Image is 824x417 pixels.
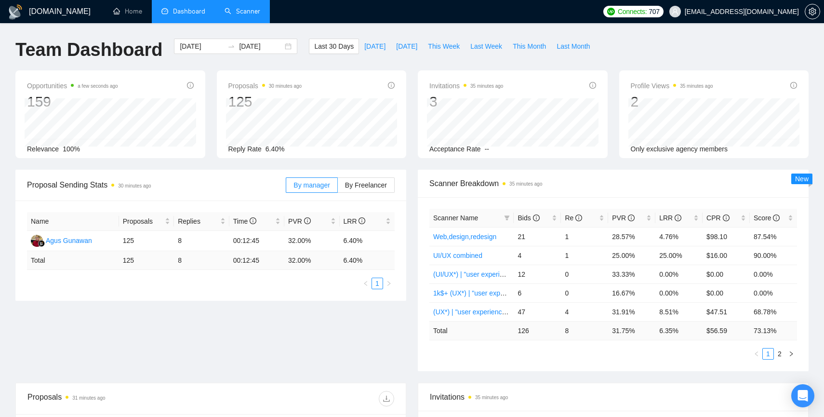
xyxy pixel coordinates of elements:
td: 0.00% [655,283,703,302]
span: Scanner Breakdown [429,177,797,189]
time: 30 minutes ago [118,183,151,188]
span: info-circle [790,82,797,89]
span: Reply Rate [228,145,262,153]
td: 4.76% [655,227,703,246]
span: Acceptance Rate [429,145,481,153]
td: $0.00 [703,283,750,302]
span: Dashboard [173,7,205,15]
span: Last 30 Days [314,41,354,52]
span: left [754,351,759,357]
span: Scanner Name [433,214,478,222]
span: -- [485,145,489,153]
td: $ 56.59 [703,321,750,340]
td: 8 [174,231,229,251]
span: This Month [513,41,546,52]
td: 16.67% [608,283,655,302]
li: 1 [372,278,383,289]
td: 28.57% [608,227,655,246]
span: info-circle [304,217,311,224]
span: Invitations [429,80,503,92]
span: Proposal Sending Stats [27,179,286,191]
span: Time [233,217,256,225]
span: 100% [63,145,80,153]
td: 25.00% [608,246,655,265]
a: Web,design,redesign [433,233,496,241]
a: 1 [763,349,773,359]
span: info-circle [388,82,395,89]
td: 0 [561,283,608,302]
span: Relevance [27,145,59,153]
td: 33.33% [608,265,655,283]
span: Profile Views [631,80,713,92]
td: 31.91% [608,302,655,321]
a: UI/UX combined [433,252,482,259]
span: PVR [612,214,635,222]
td: Total [429,321,514,340]
td: 125 [119,251,174,270]
span: download [379,395,394,403]
span: 6.40% [266,145,285,153]
span: Proposals [123,216,163,227]
img: AG [31,235,43,247]
span: [DATE] [364,41,385,52]
td: 0.00% [655,265,703,283]
time: 35 minutes ago [680,83,713,89]
li: Previous Page [360,278,372,289]
td: $16.00 [703,246,750,265]
span: user [672,8,678,15]
a: (UI/UX*) | "user experience" [433,270,517,278]
span: [DATE] [396,41,417,52]
td: 12 [514,265,561,283]
span: By Freelancer [345,181,387,189]
th: Replies [174,212,229,231]
time: 35 minutes ago [475,395,508,400]
th: Proposals [119,212,174,231]
span: info-circle [723,215,730,221]
td: 8 [174,251,229,270]
td: 8.51% [655,302,703,321]
span: This Week [428,41,460,52]
li: 2 [774,348,785,360]
button: right [383,278,395,289]
time: 35 minutes ago [509,181,542,187]
td: 90.00% [750,246,797,265]
span: Connects: [618,6,647,17]
input: Start date [180,41,224,52]
td: 1 [561,227,608,246]
td: 6 [514,283,561,302]
span: Bids [518,214,539,222]
li: 1 [762,348,774,360]
td: 00:12:45 [229,251,284,270]
span: setting [805,8,820,15]
td: 0 [561,265,608,283]
span: info-circle [575,215,582,221]
a: setting [805,8,820,15]
span: Re [565,214,582,222]
span: Proposals [228,80,302,92]
span: 707 [649,6,659,17]
button: Last 30 Days [309,39,359,54]
h1: Team Dashboard [15,39,162,61]
img: logo [8,4,23,20]
td: 21 [514,227,561,246]
span: filter [504,215,510,221]
button: setting [805,4,820,19]
td: 4 [514,246,561,265]
a: 1k$+ (UX*) | "user experience" [433,289,525,297]
td: 25.00% [655,246,703,265]
td: 6.40% [340,231,395,251]
span: dashboard [161,8,168,14]
div: 125 [228,93,302,111]
button: left [751,348,762,360]
span: info-circle [675,215,681,221]
img: upwork-logo.png [607,8,615,15]
span: LRR [659,214,681,222]
td: 87.54% [750,227,797,246]
button: [DATE] [391,39,423,54]
span: to [227,42,235,50]
time: 30 minutes ago [269,83,302,89]
td: 68.78% [750,302,797,321]
span: info-circle [589,82,596,89]
span: Invitations [430,391,797,403]
td: 00:12:45 [229,231,284,251]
